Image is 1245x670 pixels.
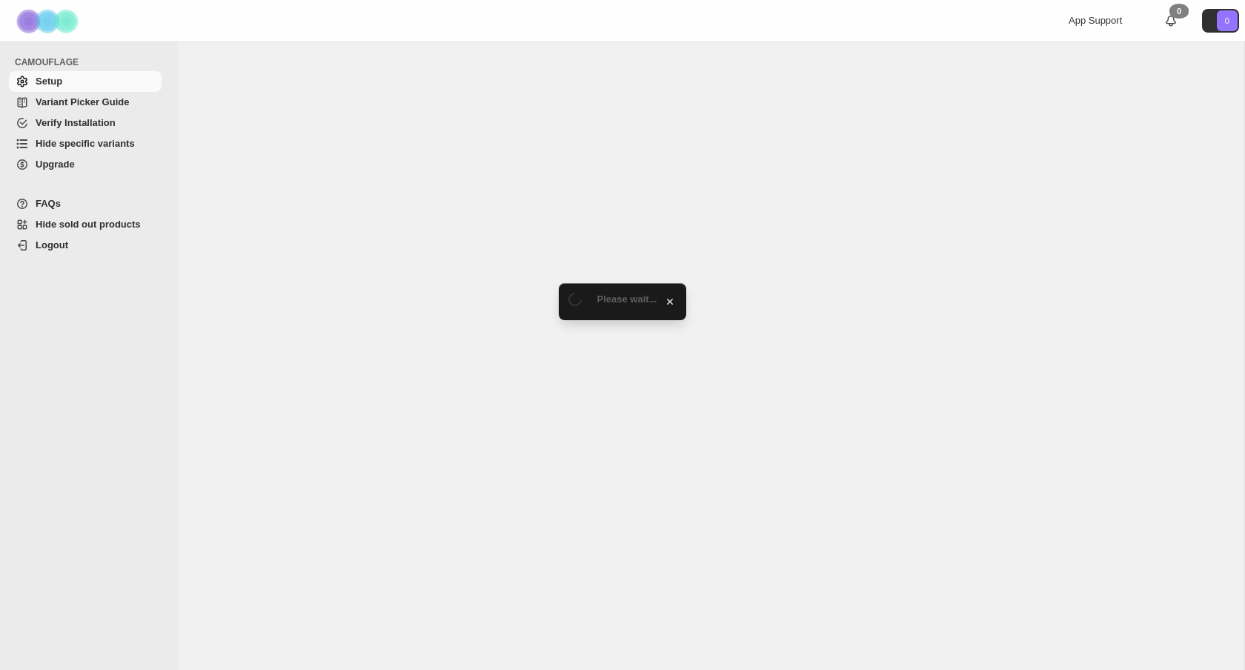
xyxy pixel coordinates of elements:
a: FAQs [9,193,162,214]
span: Hide specific variants [36,138,135,149]
span: Upgrade [36,159,75,170]
a: Variant Picker Guide [9,92,162,113]
span: Hide sold out products [36,219,141,230]
span: CAMOUFLAGE [15,56,167,68]
button: Avatar with initials 0 [1202,9,1239,33]
a: Setup [9,71,162,92]
text: 0 [1225,16,1229,25]
a: Hide sold out products [9,214,162,235]
a: Verify Installation [9,113,162,133]
span: Verify Installation [36,117,116,128]
span: Please wait... [597,293,657,305]
span: Logout [36,239,68,251]
a: 0 [1163,13,1178,28]
a: Upgrade [9,154,162,175]
a: Logout [9,235,162,256]
span: Variant Picker Guide [36,96,129,107]
a: Hide specific variants [9,133,162,154]
span: App Support [1069,15,1122,26]
div: 0 [1169,4,1189,19]
img: Camouflage [12,1,86,42]
span: FAQs [36,198,61,209]
span: Avatar with initials 0 [1217,10,1238,31]
span: Setup [36,76,62,87]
